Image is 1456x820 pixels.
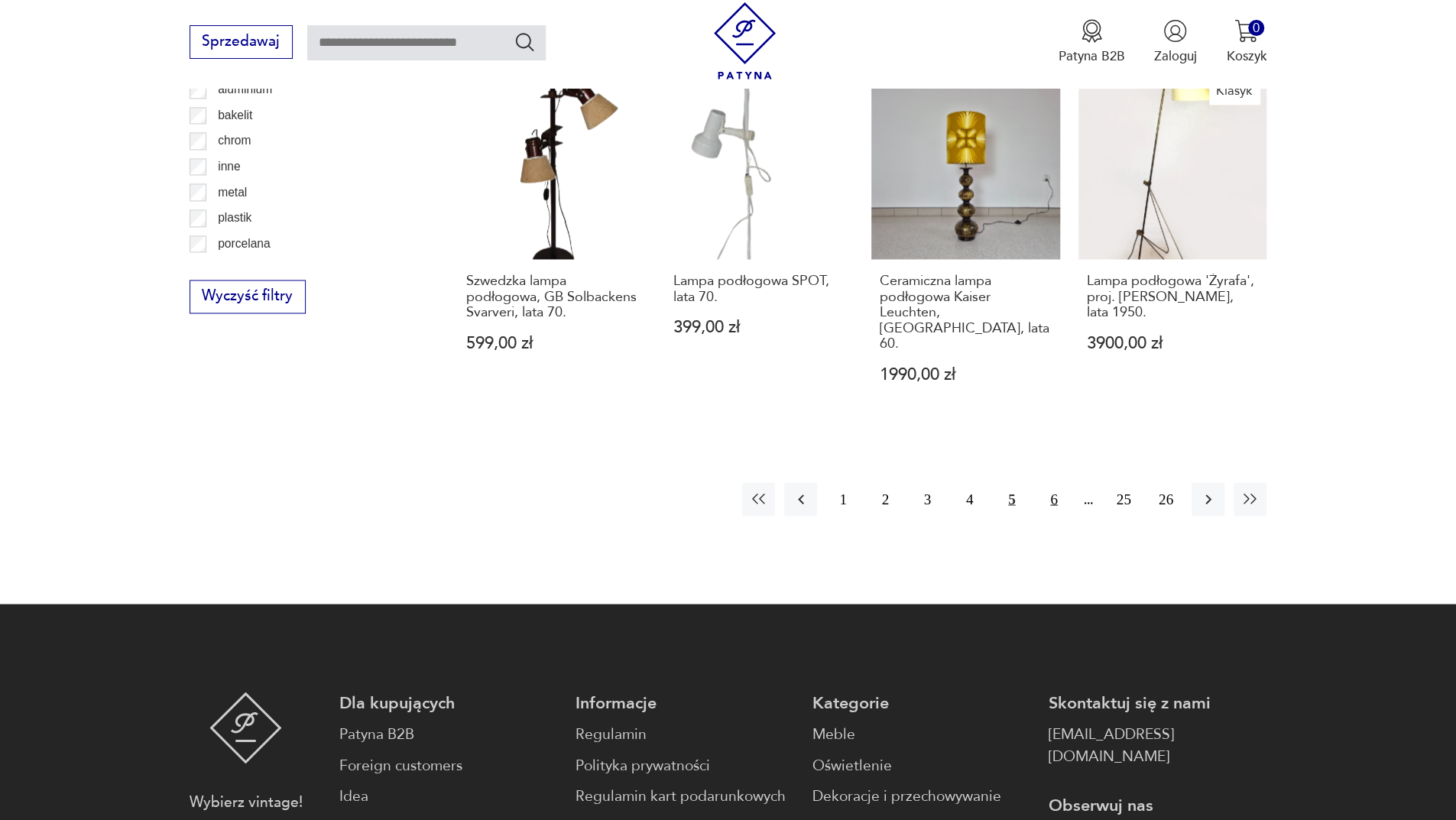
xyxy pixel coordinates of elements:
button: 0Koszyk [1226,19,1266,65]
img: Ikonka użytkownika [1163,19,1187,43]
p: Zaloguj [1154,47,1197,65]
button: Wyczyść filtry [190,280,306,313]
h3: Lampa podłogowa SPOT, lata 70. [673,274,845,305]
a: Lampa podłogowa SPOT, lata 70.Lampa podłogowa SPOT, lata 70.399,00 zł [665,71,854,419]
p: plastik [218,208,251,228]
img: Ikona medalu [1080,19,1104,43]
p: 599,00 zł [466,335,638,352]
p: 1990,00 zł [880,367,1052,383]
button: 3 [911,482,944,515]
p: Patyna B2B [1059,47,1125,65]
a: Meble [812,723,1030,745]
a: [EMAIL_ADDRESS][DOMAIN_NAME] [1049,723,1266,767]
a: Dekoracje i przechowywanie [812,785,1030,807]
button: Sprzedawaj [190,25,293,59]
a: Ceramiczna lampa podłogowa Kaiser Leuchten, Niemcy, lata 60.Ceramiczna lampa podłogowa Kaiser Leu... [871,71,1060,419]
a: Ikona medaluPatyna B2B [1059,19,1125,65]
p: porcelana [218,234,271,254]
img: Patyna - sklep z meblami i dekoracjami vintage [706,2,783,79]
img: Ikona koszyka [1234,19,1258,43]
button: Zaloguj [1154,19,1197,65]
p: Skontaktuj się z nami [1049,692,1266,714]
p: porcelit [218,259,256,279]
button: 25 [1107,482,1140,515]
p: inne [218,157,240,177]
a: Regulamin [576,723,793,745]
p: Wybierz vintage! [190,791,303,813]
p: Dla kupujących [339,692,557,714]
p: Kategorie [812,692,1030,714]
a: Oświetlenie [812,754,1030,776]
button: 1 [826,482,859,515]
div: 0 [1248,20,1264,36]
button: 5 [995,482,1028,515]
button: 26 [1150,482,1182,515]
p: Informacje [576,692,793,714]
p: chrom [218,131,251,151]
a: Foreign customers [339,754,557,776]
a: Patyna B2B [339,723,557,745]
p: aluminium [218,79,272,99]
button: 6 [1037,482,1070,515]
button: Patyna B2B [1059,19,1125,65]
button: Szukaj [514,31,536,53]
img: Patyna - sklep z meblami i dekoracjami vintage [209,692,282,763]
h3: Ceramiczna lampa podłogowa Kaiser Leuchten, [GEOGRAPHIC_DATA], lata 60. [880,274,1052,352]
p: 399,00 zł [673,319,845,335]
p: 3900,00 zł [1087,335,1259,352]
a: Sprzedawaj [190,37,293,49]
a: KlasykLampa podłogowa 'Żyrafa', proj. J. Hurka, Napako, lata 1950.Lampa podłogowa 'Żyrafa', proj.... [1078,71,1267,419]
p: Obserwuj nas [1049,794,1266,816]
p: metal [218,183,247,203]
a: Regulamin kart podarunkowych [576,785,793,807]
button: 2 [869,482,902,515]
p: Koszyk [1226,47,1266,65]
p: bakelit [218,105,252,125]
h3: Szwedzka lampa podłogowa, GB Solbackens Svarveri, lata 70. [466,274,638,320]
button: 4 [953,482,986,515]
a: Szwedzka lampa podłogowa, GB Solbackens Svarveri, lata 70.Szwedzka lampa podłogowa, GB Solbackens... [458,71,647,419]
a: Polityka prywatności [576,754,793,776]
h3: Lampa podłogowa 'Żyrafa', proj. [PERSON_NAME], lata 1950. [1087,274,1259,320]
a: Idea [339,785,557,807]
